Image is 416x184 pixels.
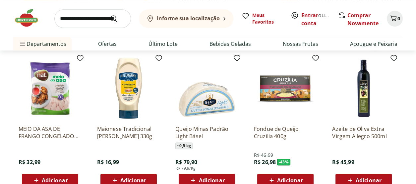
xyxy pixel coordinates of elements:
[110,15,126,23] button: Submit Search
[157,15,220,22] b: Informe sua localização
[332,57,395,120] img: Azeite de Oliva Extra Virgem Allegro 500ml
[175,57,238,120] img: Queijo Minas Padrão Light Básel
[120,178,146,183] span: Adicionar
[139,9,234,28] button: Informe sua localização
[149,40,178,48] a: Último Lote
[397,15,400,22] span: 0
[301,12,318,19] a: Entrar
[356,178,382,183] span: Adicionar
[277,159,290,165] span: - 43 %
[252,12,283,25] span: Meus Favoritos
[175,125,238,140] a: Queijo Minas Padrão Light Básel
[19,36,27,52] button: Menu
[13,8,46,28] img: Hortifruti
[332,125,395,140] a: Azeite de Oliva Extra Virgem Allegro 500ml
[97,125,160,140] a: Maionese Tradicional [PERSON_NAME] 330g
[19,158,40,166] span: R$ 32,99
[254,158,276,166] span: R$ 26,98
[332,158,354,166] span: R$ 45,99
[301,11,331,27] span: ou
[347,12,379,27] a: Comprar Novamente
[199,178,224,183] span: Adicionar
[97,57,160,120] img: Maionese Tradicional Hellmann's 330g
[19,36,66,52] span: Departamentos
[19,57,82,120] img: MEIO DA ASA DE FRANGO CONGELADO NAT 1KG
[350,40,397,48] a: Açougue e Peixaria
[175,142,193,149] span: ~ 0,5 kg
[175,158,197,166] span: R$ 79,90
[387,11,403,27] button: Carrinho
[19,125,82,140] a: MEIO DA ASA DE FRANGO CONGELADO NAT 1KG
[242,12,283,25] a: Meus Favoritos
[254,125,317,140] a: Fondue de Queijo Cruzilia 400g
[175,166,196,171] span: R$ 79,9/Kg
[54,9,131,28] input: search
[254,57,317,120] img: Fondue de Queijo Cruzilia 400g
[283,40,318,48] a: Nossas Frutas
[277,178,303,183] span: Adicionar
[98,40,117,48] a: Ofertas
[209,40,251,48] a: Bebidas Geladas
[97,158,119,166] span: R$ 16,99
[42,178,68,183] span: Adicionar
[254,152,273,158] span: R$ 46,99
[301,12,338,27] a: Criar conta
